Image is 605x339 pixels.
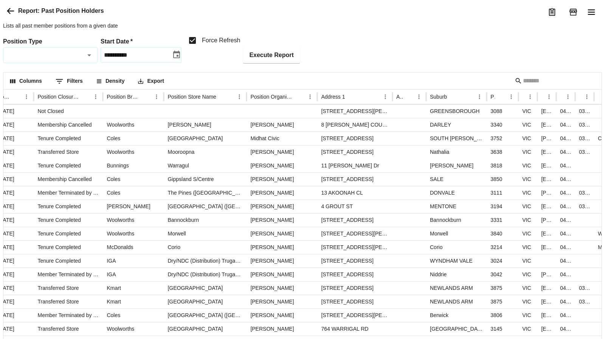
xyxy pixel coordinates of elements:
[294,91,305,102] button: Sort
[321,94,345,100] div: Address 1
[247,200,317,213] div: Milos Milojevic
[426,240,487,254] div: Corio
[556,254,575,268] div: 0417191183
[430,94,447,100] div: Suburb
[556,186,575,200] div: 0421238445
[317,186,392,200] div: 13 AKOONAH CL
[247,227,317,240] div: Sue Cooke
[4,75,48,87] button: Select columns
[34,322,103,336] div: Transferred Store
[556,159,575,172] div: 0423591071
[518,281,537,295] div: VIC
[34,145,103,159] div: Transferred Store
[518,104,537,118] div: VIC
[414,91,424,102] button: Menu
[103,213,164,227] div: Woolworths
[537,240,556,254] div: danieltkovacev@gmail.com
[34,213,103,227] div: Tenure Completed
[518,308,537,322] div: VIC
[487,145,518,159] div: 3638
[34,104,103,118] div: Not Closed
[426,104,487,118] div: GREENSBOROUGH
[34,159,103,172] div: Tenure Completed
[537,145,556,159] div: mandascol@hotmail.com
[103,322,164,336] div: Woolworths
[103,295,164,308] div: Kmart
[487,132,518,145] div: 3752
[34,240,103,254] div: Tenure Completed
[103,268,164,281] div: IGA
[582,91,592,102] button: Menu
[34,295,103,308] div: Transferred Store
[103,200,164,213] div: Myer
[426,254,487,268] div: WYNDHAM VALE
[556,172,575,186] div: 0488559294
[556,118,575,132] div: 0439703347
[317,172,392,186] div: 227 RAGLAN ST
[426,308,487,322] div: Berwick
[217,91,227,102] button: Sort
[525,91,535,102] button: Menu
[563,91,573,102] button: Menu
[575,295,594,308] div: 0351561013
[556,227,575,240] div: 0432584672
[556,268,575,281] div: 0428598257
[575,200,594,213] div: 0395839826
[243,47,299,63] button: Execute Report
[164,322,247,336] div: Forest Hill
[80,91,90,102] button: Sort
[537,159,556,172] div: mr_d68@hotmail.com
[34,268,103,281] div: Member Terminated by Store
[487,159,518,172] div: 3818
[537,281,556,295] div: drm21075@gmail.com
[103,132,164,145] div: Coles
[426,295,487,308] div: NEWLANDS ARM
[3,33,98,63] div: Optional position type to limit the results to
[512,73,598,89] div: Search
[556,200,575,213] div: 0409539827
[487,322,518,336] div: 3145
[518,240,537,254] div: VIC
[487,254,518,268] div: 3024
[164,186,247,200] div: The Pines (Doncaster East)
[164,240,247,254] div: Corio
[537,200,556,213] div: crislwillian@gmail.com
[487,308,518,322] div: 3806
[575,104,594,118] div: 0394241366
[537,172,556,186] div: elston360@gmail.com
[556,240,575,254] div: 0497684749
[487,268,518,281] div: 3042
[426,118,487,132] div: DARLEY
[11,91,21,102] button: Sort
[487,104,518,118] div: 3088
[518,254,537,268] div: VIC
[487,186,518,200] div: 3111
[426,200,487,213] div: MENTONE
[169,47,184,62] button: Choose date, selected date is 1 Mar 2020
[37,94,79,100] div: Position Closure Reason
[575,118,594,132] div: 0353674574
[560,91,571,102] button: Sort
[164,227,247,240] div: Morwell
[556,145,575,159] div: 0477322113
[403,91,414,102] button: Sort
[518,159,537,172] div: VIC
[518,118,537,132] div: VIC
[345,91,356,102] button: Sort
[426,213,487,227] div: Bannockburn
[34,254,103,268] div: Tenure Completed
[317,213,392,227] div: 138 Charlton road
[103,240,164,254] div: McDonalds
[518,200,537,213] div: VIC
[305,91,315,102] button: Menu
[317,227,392,240] div: 22, Symons crescent
[168,94,216,100] div: Position Store Name
[537,186,556,200] div: courtney.sinni@hotmail.com
[164,172,247,186] div: Gippsland S/Centre
[556,295,575,308] div: 0484184274
[487,213,518,227] div: 3331
[537,268,556,281] div: Dan.lucas@hotmail.com
[141,91,151,102] button: Sort
[487,281,518,295] div: 3875
[247,281,317,295] div: Sue Cooke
